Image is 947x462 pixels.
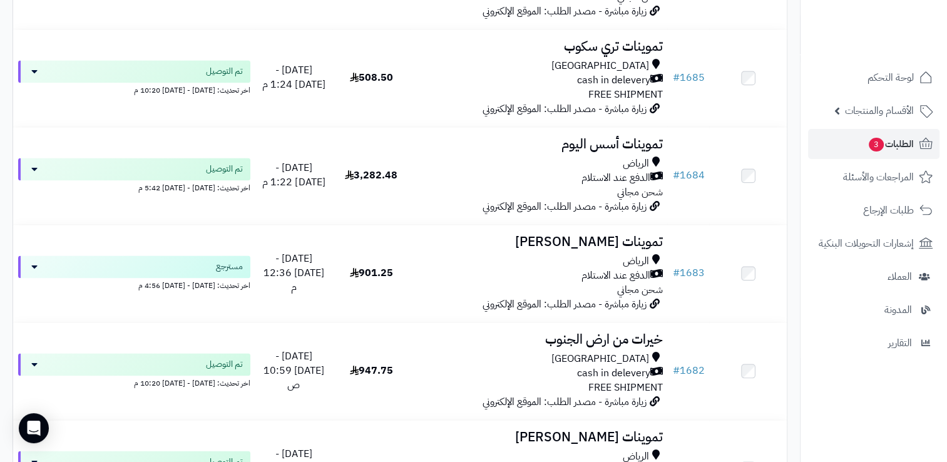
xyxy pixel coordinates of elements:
[862,33,935,59] img: logo-2.png
[588,87,662,102] span: FREE SHIPMENT
[884,301,912,319] span: المدونة
[350,265,393,280] span: 901.25
[18,376,250,389] div: اخر تحديث: [DATE] - [DATE] 10:20 م
[482,394,646,409] span: زيارة مباشرة - مصدر الطلب: الموقع الإلكتروني
[345,168,397,183] span: 3,282.48
[18,180,250,193] div: اخر تحديث: [DATE] - [DATE] 5:42 م
[672,363,704,378] a: #1682
[808,195,939,225] a: طلبات الإرجاع
[888,268,912,285] span: العملاء
[482,297,646,312] span: زيارة مباشرة - مصدر الطلب: الموقع الإلكتروني
[617,282,662,297] span: شحن مجاني
[216,260,243,273] span: مسترجع
[206,358,243,371] span: تم التوصيل
[576,73,650,88] span: cash in delevery
[551,59,648,73] span: [GEOGRAPHIC_DATA]
[206,163,243,175] span: تم التوصيل
[262,63,325,92] span: [DATE] - [DATE] 1:24 م
[672,70,679,85] span: #
[581,171,650,185] span: الدفع عند الاستلام
[808,295,939,325] a: المدونة
[672,70,704,85] a: #1685
[18,83,250,96] div: اخر تحديث: [DATE] - [DATE] 10:20 م
[415,235,663,249] h3: تموينات [PERSON_NAME]
[415,137,663,151] h3: تموينات أسس اليوم
[808,129,939,159] a: الطلبات3
[617,185,662,200] span: شحن مجاني
[622,157,648,171] span: الرياض
[482,4,646,19] span: زيارة مباشرة - مصدر الطلب: الموقع الإلكتروني
[843,168,914,186] span: المراجعات والأسئلة
[415,39,663,54] h3: تموينات تري سكوب
[808,63,939,93] a: لوحة التحكم
[482,199,646,214] span: زيارة مباشرة - مصدر الطلب: الموقع الإلكتروني
[672,363,679,378] span: #
[576,366,650,381] span: cash in delevery
[819,235,914,252] span: إشعارات التحويلات البنكية
[622,254,648,269] span: الرياض
[672,168,704,183] a: #1684
[19,413,49,443] div: Open Intercom Messenger
[415,332,663,347] h3: خيرات من ارض الجنوب
[350,70,393,85] span: 508.50
[845,102,914,120] span: الأقسام والمنتجات
[868,135,914,153] span: الطلبات
[482,101,646,116] span: زيارة مباشرة - مصدر الطلب: الموقع الإلكتروني
[264,251,324,295] span: [DATE] - [DATE] 12:36 م
[264,349,324,393] span: [DATE] - [DATE] 10:59 ص
[808,162,939,192] a: المراجعات والأسئلة
[863,202,914,219] span: طلبات الإرجاع
[808,262,939,292] a: العملاء
[551,352,648,366] span: [GEOGRAPHIC_DATA]
[808,328,939,358] a: التقارير
[672,265,704,280] a: #1683
[888,334,912,352] span: التقارير
[262,160,325,190] span: [DATE] - [DATE] 1:22 م
[581,269,650,283] span: الدفع عند الاستلام
[672,168,679,183] span: #
[808,228,939,259] a: إشعارات التحويلات البنكية
[18,278,250,291] div: اخر تحديث: [DATE] - [DATE] 4:56 م
[868,69,914,86] span: لوحة التحكم
[588,380,662,395] span: FREE SHIPMENT
[350,363,393,378] span: 947.75
[415,430,663,444] h3: تموينات [PERSON_NAME]
[206,65,243,78] span: تم التوصيل
[672,265,679,280] span: #
[869,138,884,151] span: 3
